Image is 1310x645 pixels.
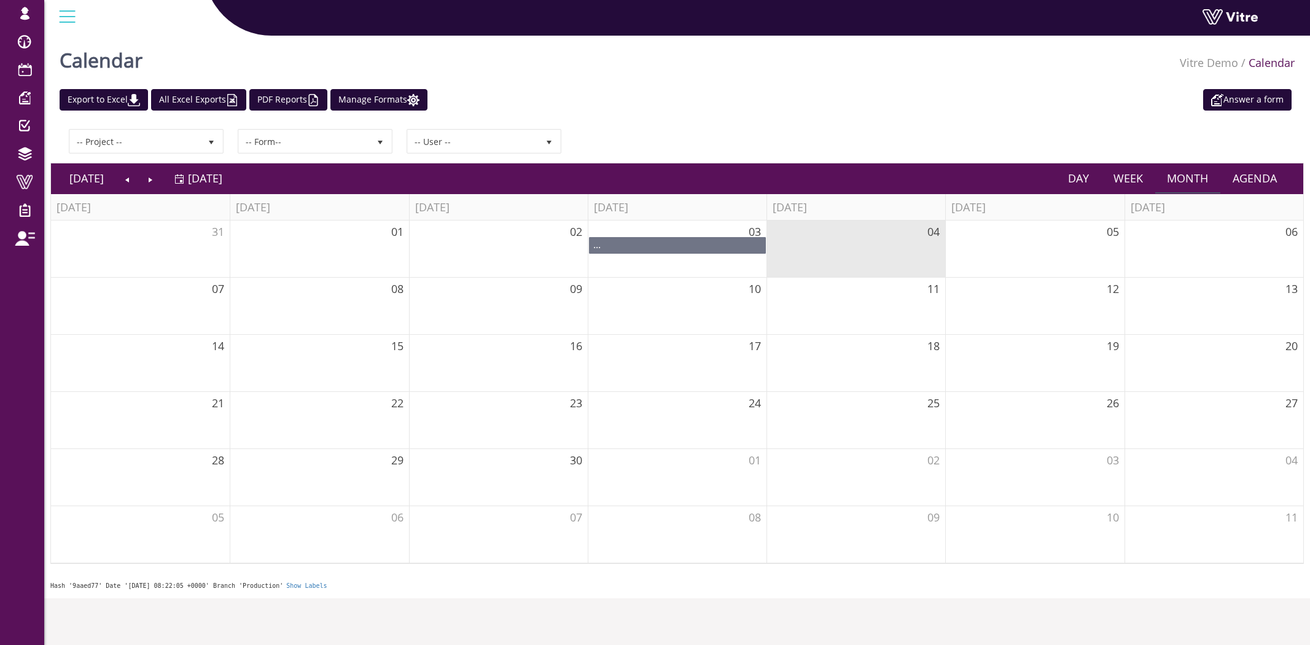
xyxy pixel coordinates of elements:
a: Manage Formats [330,89,427,111]
span: 09 [570,281,582,296]
span: 04 [927,224,940,239]
a: Vitre Demo [1180,55,1238,70]
th: [DATE] [766,194,945,221]
span: select [200,130,222,152]
a: Agenda [1220,164,1289,192]
span: 11 [1285,510,1298,525]
a: Export to Excel [60,89,148,111]
img: cal_excel.png [226,94,238,106]
h1: Calendar [60,31,142,83]
span: 28 [212,453,224,467]
span: 16 [570,338,582,353]
span: 15 [391,338,404,353]
span: 30 [570,453,582,467]
span: 07 [570,510,582,525]
span: Hash '9aaed77' Date '[DATE] 08:22:05 +0000' Branch 'Production' [50,582,283,589]
span: 12 [1107,281,1119,296]
span: 06 [391,510,404,525]
span: ... [593,238,601,251]
a: PDF Reports [249,89,327,111]
span: 27 [1285,396,1298,410]
li: Calendar [1238,55,1295,71]
span: -- Project -- [70,130,200,152]
span: 04 [1285,453,1298,467]
th: [DATE] [945,194,1124,221]
span: 10 [1107,510,1119,525]
span: select [369,130,391,152]
th: [DATE] [230,194,408,221]
span: 17 [749,338,761,353]
a: Next [139,164,162,192]
span: 29 [391,453,404,467]
span: 03 [749,224,761,239]
a: [DATE] [57,164,116,192]
span: 19 [1107,338,1119,353]
span: 20 [1285,338,1298,353]
span: 18 [927,338,940,353]
span: 01 [391,224,404,239]
span: 13 [1285,281,1298,296]
span: 05 [1107,224,1119,239]
span: 02 [927,453,940,467]
span: [DATE] [188,171,222,186]
th: [DATE] [51,194,230,221]
a: All Excel Exports [151,89,246,111]
th: [DATE] [588,194,766,221]
span: select [538,130,560,152]
a: Previous [116,164,139,192]
span: 09 [927,510,940,525]
img: cal_settings.png [407,94,419,106]
span: 08 [749,510,761,525]
span: 03 [1107,453,1119,467]
span: 11 [927,281,940,296]
span: 05 [212,510,224,525]
span: 07 [212,281,224,296]
a: [DATE] [174,164,222,192]
span: 02 [570,224,582,239]
span: 22 [391,396,404,410]
span: -- User -- [408,130,538,152]
a: Day [1056,164,1101,192]
span: 23 [570,396,582,410]
span: -- Form-- [239,130,369,152]
span: 26 [1107,396,1119,410]
span: 25 [927,396,940,410]
span: 14 [212,338,224,353]
span: 24 [749,396,761,410]
span: 06 [1285,224,1298,239]
img: cal_download.png [128,94,140,106]
img: appointment_white2.png [1211,94,1223,106]
span: 10 [749,281,761,296]
span: 08 [391,281,404,296]
span: 21 [212,396,224,410]
th: [DATE] [409,194,588,221]
a: Answer a form [1203,89,1292,111]
a: Week [1101,164,1155,192]
span: 01 [749,453,761,467]
a: Show Labels [286,582,327,589]
a: Month [1155,164,1221,192]
th: [DATE] [1125,194,1303,221]
span: 31 [212,224,224,239]
img: cal_pdf.png [307,94,319,106]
